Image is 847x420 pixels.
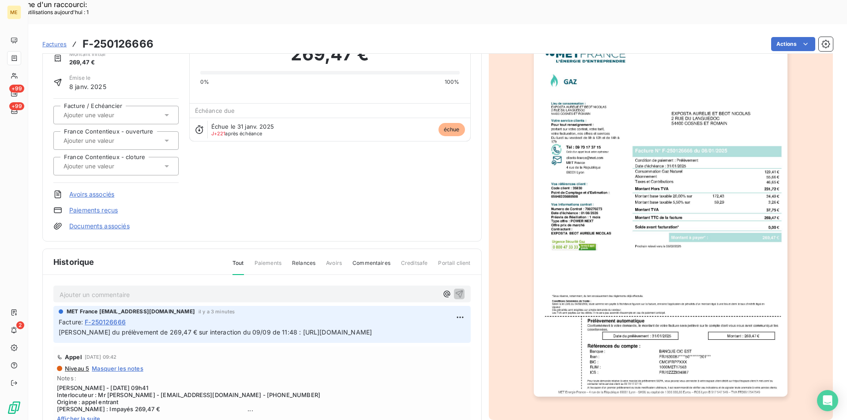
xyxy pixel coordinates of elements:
span: Paiements [255,259,281,274]
a: Avoirs associés [69,190,114,199]
span: [PERSON_NAME] - [DATE] 09h41 Interlocuteur : Mr [PERSON_NAME] - [EMAIL_ADDRESS][DOMAIN_NAME] - [P... [57,384,467,413]
span: Facture : [59,317,83,327]
span: Échéance due [195,107,235,114]
a: Factures [42,40,67,48]
span: 0% [200,78,209,86]
a: Documents associés [69,222,130,230]
span: Portail client [438,259,470,274]
span: Factures [42,41,67,48]
span: J+221 [211,130,225,137]
span: F-250126666 [85,317,126,327]
img: invoice_thumbnail [534,38,787,397]
span: 269,47 € [69,58,105,67]
input: Ajouter une valeur [63,162,151,170]
span: Montant initial [69,50,105,58]
div: Open Intercom Messenger [817,390,838,411]
span: après échéance [211,131,262,136]
span: +99 [9,102,24,110]
span: Notes : [57,375,467,382]
span: Émise le [69,74,106,82]
span: MET France [EMAIL_ADDRESS][DOMAIN_NAME] [67,308,195,316]
span: Appel [65,353,82,361]
span: échue [438,123,465,136]
span: Historique [53,256,94,268]
span: 8 janv. 2025 [69,82,106,91]
span: Tout [232,259,244,275]
img: Logo LeanPay [7,401,21,415]
span: Relances [292,259,315,274]
input: Ajouter une valeur [63,137,151,145]
span: Niveau 5 [64,365,89,372]
span: [DATE] 09:42 [85,354,117,360]
span: Masquer les notes [92,365,143,372]
span: [PERSON_NAME] du prélèvement de 269,47 € sur interaction du 09/09 de 11:48 : [URL][DOMAIN_NAME] [59,328,372,336]
span: Creditsafe [401,259,428,274]
h3: F-250126666 [82,36,154,52]
span: Échue le 31 janv. 2025 [211,123,274,130]
span: 269,47 € [291,41,368,67]
span: Avoirs [326,259,342,274]
input: Ajouter une valeur [63,111,151,119]
span: il y a 3 minutes [199,309,235,314]
a: Paiements reçus [69,206,118,215]
span: Commentaires [352,259,390,274]
button: Actions [771,37,815,51]
span: 2 [16,321,24,329]
span: +99 [9,85,24,93]
span: 100% [445,78,460,86]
